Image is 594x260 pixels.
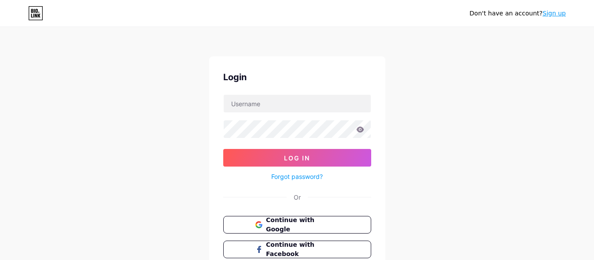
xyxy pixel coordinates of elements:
button: Continue with Google [223,216,371,234]
a: Forgot password? [271,172,323,181]
input: Username [224,95,371,112]
span: Continue with Facebook [266,240,339,259]
div: Login [223,71,371,84]
span: Log In [284,154,310,162]
button: Log In [223,149,371,167]
span: Continue with Google [266,215,339,234]
button: Continue with Facebook [223,241,371,258]
div: Don't have an account? [469,9,566,18]
a: Sign up [542,10,566,17]
div: Or [294,193,301,202]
